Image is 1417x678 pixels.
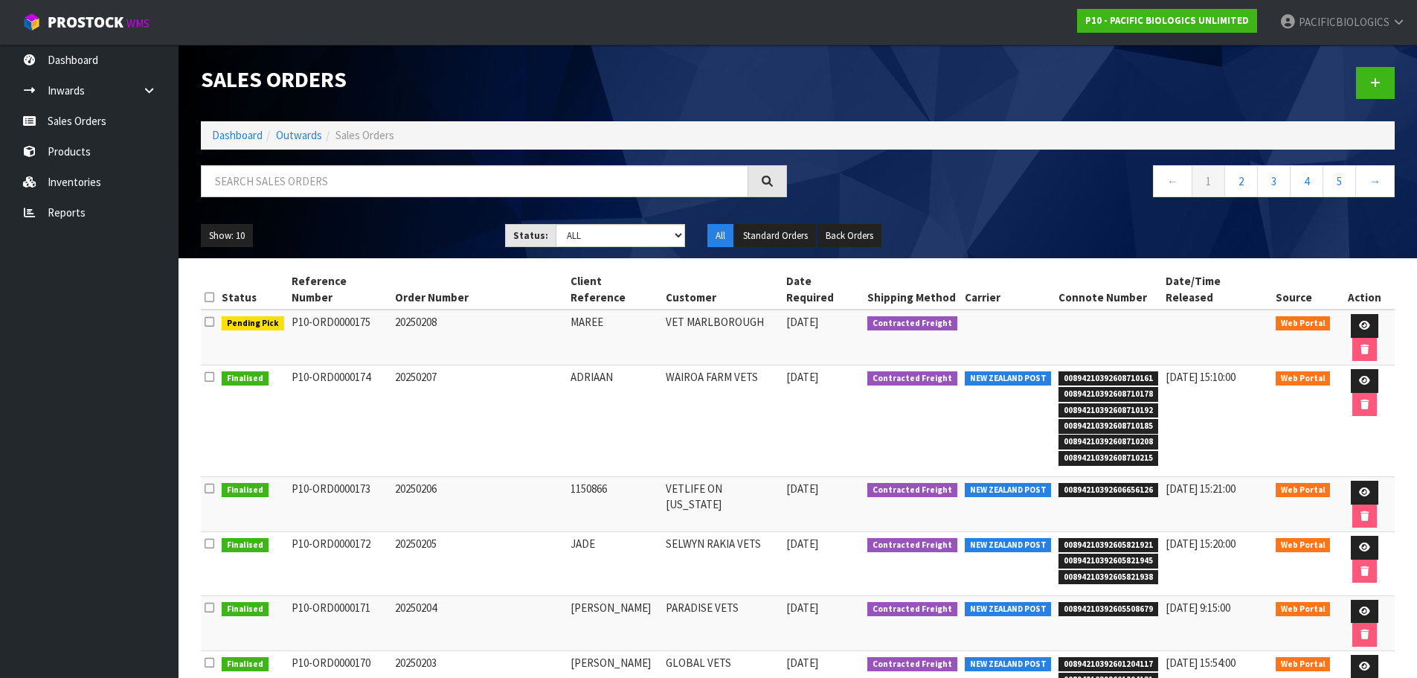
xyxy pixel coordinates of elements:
span: NEW ZEALAND POST [965,602,1052,617]
span: NEW ZEALAND POST [965,657,1052,672]
td: JADE [567,532,662,596]
button: Back Orders [817,224,881,248]
td: P10-ORD0000172 [288,532,391,596]
a: Dashboard [212,128,263,142]
th: Action [1334,269,1395,310]
td: 20250205 [391,532,567,596]
span: [DATE] 15:10:00 [1166,370,1236,384]
span: Sales Orders [335,128,394,142]
span: Finalised [222,602,269,617]
td: MAREE [567,310,662,365]
strong: P10 - PACIFIC BIOLOGICS UNLIMITED [1085,14,1249,27]
span: NEW ZEALAND POST [965,483,1052,498]
span: Contracted Freight [867,657,957,672]
th: Source [1272,269,1334,310]
span: Web Portal [1276,657,1331,672]
span: 00894210392608710192 [1058,403,1158,418]
span: Web Portal [1276,316,1331,331]
small: WMS [126,16,150,31]
span: Contracted Freight [867,483,957,498]
td: P10-ORD0000174 [288,365,391,477]
input: Search sales orders [201,165,748,197]
a: 5 [1323,165,1356,197]
span: 00894210392608710215 [1058,451,1158,466]
th: Order Number [391,269,567,310]
button: Show: 10 [201,224,253,248]
strong: Status: [513,229,548,242]
span: Finalised [222,657,269,672]
a: ← [1153,165,1192,197]
td: 1150866 [567,477,662,532]
th: Date/Time Released [1162,269,1272,310]
span: Contracted Freight [867,371,957,386]
td: VET MARLBOROUGH [662,310,783,365]
span: 00894210392605508679 [1058,602,1158,617]
span: Web Portal [1276,371,1331,386]
td: 20250207 [391,365,567,477]
span: Web Portal [1276,602,1331,617]
span: [DATE] [786,315,818,329]
h1: Sales Orders [201,67,787,92]
td: 20250204 [391,595,567,650]
td: PARADISE VETS [662,595,783,650]
img: cube-alt.png [22,13,41,31]
span: Contracted Freight [867,538,957,553]
a: 1 [1192,165,1225,197]
span: [DATE] [786,656,818,670]
span: [DATE] [786,537,818,551]
nav: Page navigation [809,165,1395,202]
span: [DATE] 15:54:00 [1166,656,1236,670]
span: [DATE] [786,482,818,496]
span: ProStock [48,13,123,32]
span: Web Portal [1276,483,1331,498]
span: 00894210392608710185 [1058,419,1158,434]
button: Standard Orders [735,224,816,248]
span: NEW ZEALAND POST [965,538,1052,553]
span: 00894210392608710161 [1058,371,1158,386]
td: P10-ORD0000175 [288,310,391,365]
td: 20250208 [391,310,567,365]
span: Finalised [222,483,269,498]
td: P10-ORD0000171 [288,595,391,650]
span: [DATE] 15:20:00 [1166,537,1236,551]
td: P10-ORD0000173 [288,477,391,532]
span: [DATE] [786,370,818,384]
span: Contracted Freight [867,602,957,617]
span: 00894210392608710208 [1058,435,1158,450]
th: Carrier [961,269,1055,310]
button: All [707,224,733,248]
a: → [1355,165,1395,197]
span: 00894210392606656126 [1058,483,1158,498]
td: 20250206 [391,477,567,532]
th: Shipping Method [864,269,961,310]
span: [DATE] [786,601,818,615]
span: 00894210392601204117 [1058,657,1158,672]
span: Contracted Freight [867,316,957,331]
a: 4 [1290,165,1323,197]
td: VETLIFE ON [US_STATE] [662,477,783,532]
span: Web Portal [1276,538,1331,553]
span: PACIFICBIOLOGICS [1299,15,1389,29]
th: Reference Number [288,269,391,310]
span: [DATE] 9:15:00 [1166,601,1230,615]
th: Connote Number [1055,269,1162,310]
td: WAIROA FARM VETS [662,365,783,477]
th: Status [218,269,288,310]
th: Client Reference [567,269,662,310]
span: [DATE] 15:21:00 [1166,482,1236,496]
span: 00894210392605821938 [1058,570,1158,585]
span: 00894210392605821945 [1058,554,1158,569]
a: 3 [1257,165,1291,197]
td: ADRIAAN [567,365,662,477]
span: 00894210392605821921 [1058,538,1158,553]
td: SELWYN RAKIA VETS [662,532,783,596]
span: Finalised [222,371,269,386]
a: 2 [1224,165,1258,197]
th: Customer [662,269,783,310]
span: NEW ZEALAND POST [965,371,1052,386]
a: Outwards [276,128,322,142]
th: Date Required [783,269,864,310]
span: Pending Pick [222,316,284,331]
span: Finalised [222,538,269,553]
span: 00894210392608710178 [1058,387,1158,402]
